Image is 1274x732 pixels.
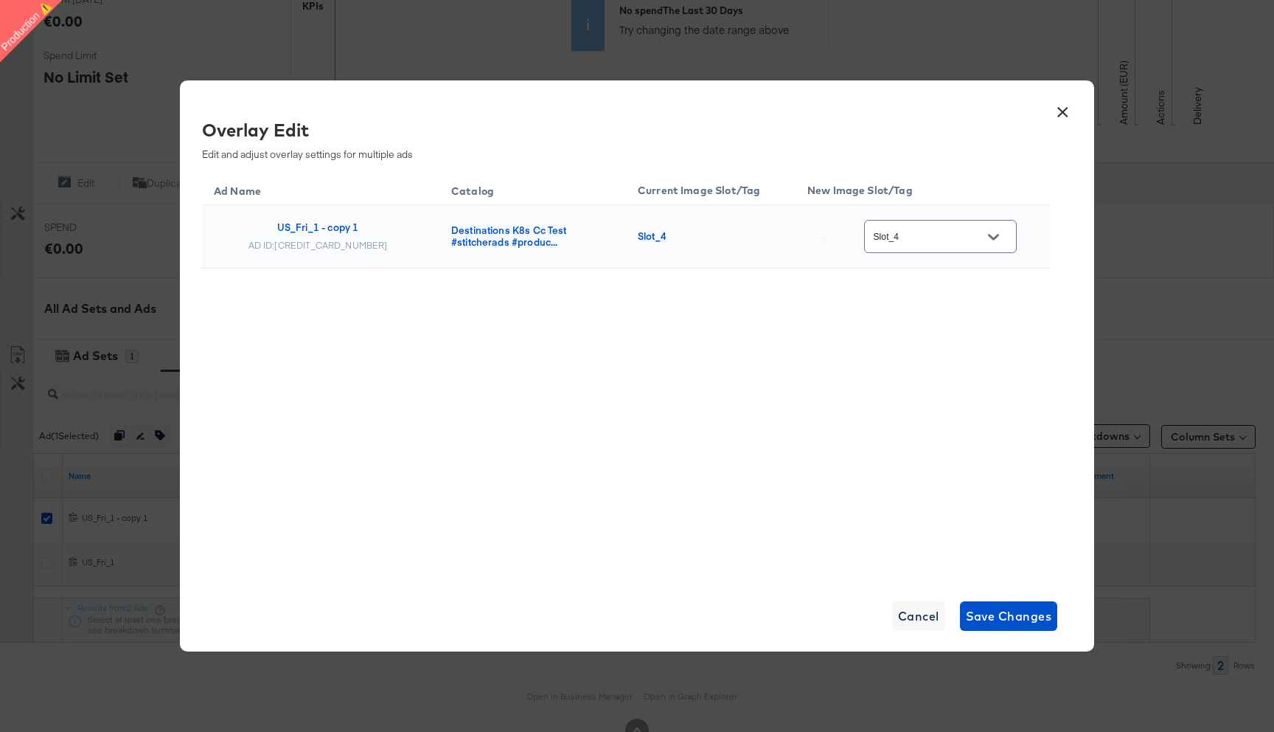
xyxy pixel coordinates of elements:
th: New Image Slot/Tag [796,172,1050,205]
div: Slot_4 [638,230,778,242]
div: AD ID: [CREDIT_CARD_NUMBER] [248,239,388,251]
button: Cancel [892,601,945,631]
div: Edit and adjust overlay settings for multiple ads [202,117,1039,161]
div: Overlay Edit [202,117,1039,142]
button: Open [982,226,1004,248]
span: Cancel [898,606,939,626]
th: Current Image Slot/Tag [626,172,796,205]
button: Save Changes [960,601,1058,631]
button: × [1049,95,1076,122]
span: Ad Name [214,184,280,198]
div: US_Fri_1 - copy 1 [277,221,359,233]
span: Catalog [451,184,513,198]
div: Destinations K8s Cc Test #stitcherads #produc... [451,224,608,248]
span: Save Changes [966,606,1052,626]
